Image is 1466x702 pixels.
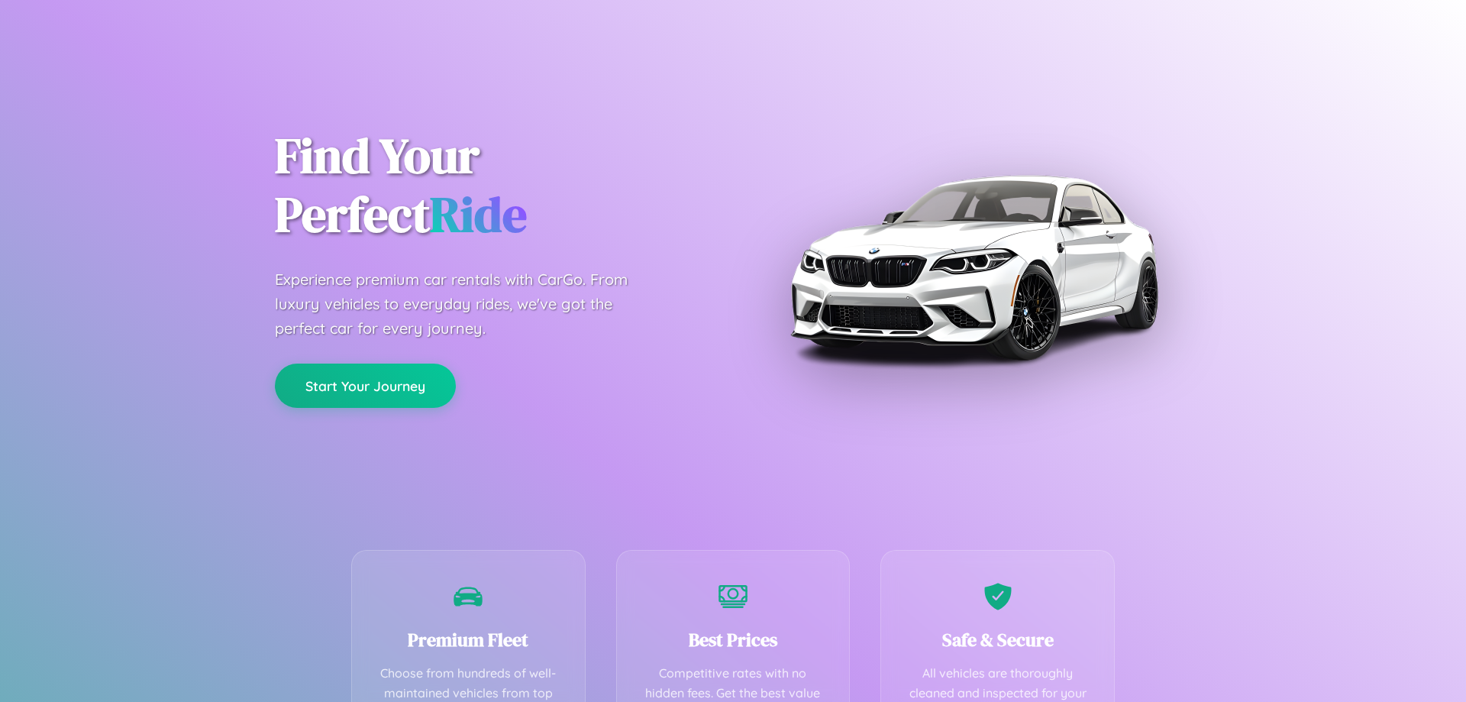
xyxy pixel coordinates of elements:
[275,267,657,341] p: Experience premium car rentals with CarGo. From luxury vehicles to everyday rides, we've got the ...
[640,627,827,652] h3: Best Prices
[275,364,456,408] button: Start Your Journey
[430,181,527,247] span: Ride
[783,76,1164,458] img: Premium BMW car rental vehicle
[275,127,710,244] h1: Find Your Perfect
[375,627,562,652] h3: Premium Fleet
[904,627,1091,652] h3: Safe & Secure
